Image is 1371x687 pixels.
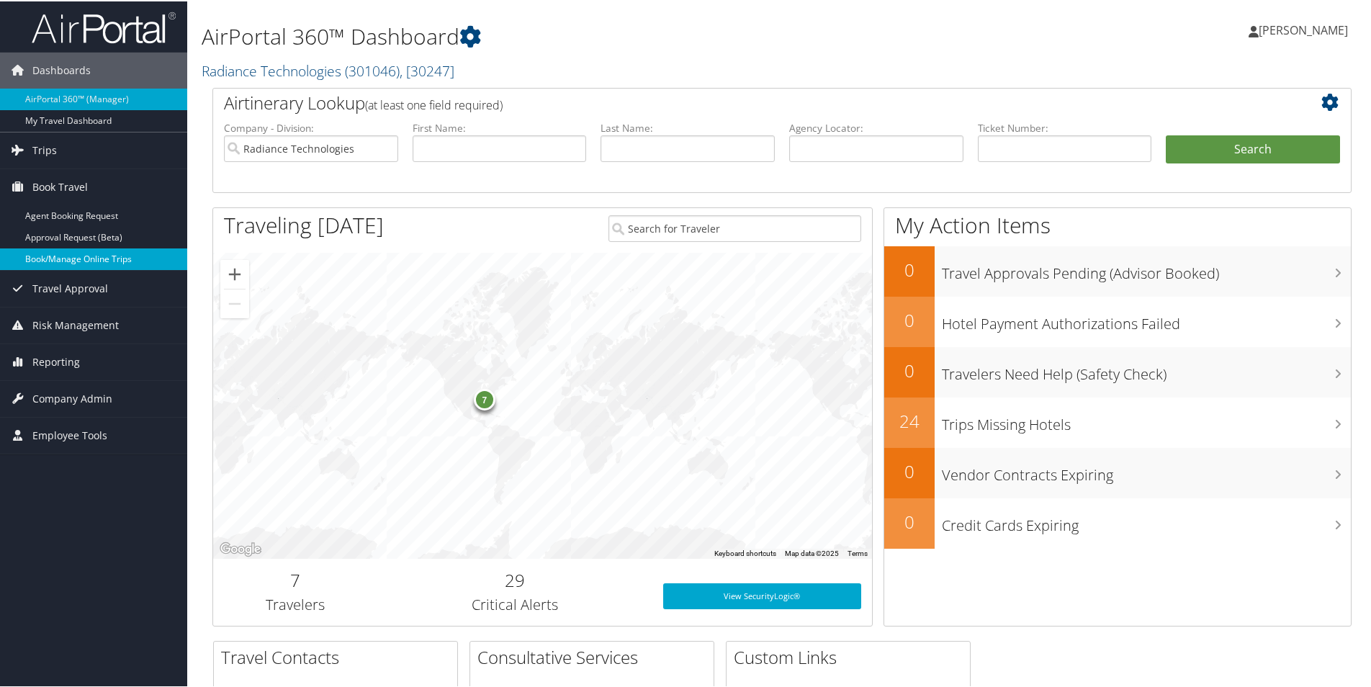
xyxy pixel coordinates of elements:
[32,306,119,342] span: Risk Management
[884,295,1351,346] a: 0Hotel Payment Authorizations Failed
[224,209,384,239] h1: Traveling [DATE]
[32,131,57,167] span: Trips
[942,356,1351,383] h3: Travelers Need Help (Safety Check)
[1166,134,1340,163] button: Search
[714,547,776,557] button: Keyboard shortcuts
[220,259,249,287] button: Zoom in
[413,120,587,134] label: First Name:
[1259,21,1348,37] span: [PERSON_NAME]
[474,387,495,409] div: 7
[217,539,264,557] a: Open this area in Google Maps (opens a new window)
[224,593,367,614] h3: Travelers
[942,457,1351,484] h3: Vendor Contracts Expiring
[884,508,935,533] h2: 0
[389,567,642,591] h2: 29
[32,168,88,204] span: Book Travel
[942,406,1351,434] h3: Trips Missing Hotels
[884,245,1351,295] a: 0Travel Approvals Pending (Advisor Booked)
[848,548,868,556] a: Terms (opens in new tab)
[202,60,454,79] a: Radiance Technologies
[400,60,454,79] span: , [ 30247 ]
[942,507,1351,534] h3: Credit Cards Expiring
[884,357,935,382] h2: 0
[789,120,963,134] label: Agency Locator:
[477,644,714,668] h2: Consultative Services
[224,120,398,134] label: Company - Division:
[345,60,400,79] span: ( 301046 )
[978,120,1152,134] label: Ticket Number:
[365,96,503,112] span: (at least one field required)
[884,346,1351,396] a: 0Travelers Need Help (Safety Check)
[785,548,839,556] span: Map data ©2025
[601,120,775,134] label: Last Name:
[32,269,108,305] span: Travel Approval
[32,9,176,43] img: airportal-logo.png
[884,256,935,281] h2: 0
[884,446,1351,497] a: 0Vendor Contracts Expiring
[389,593,642,614] h3: Critical Alerts
[217,539,264,557] img: Google
[734,644,970,668] h2: Custom Links
[224,567,367,591] h2: 7
[221,644,457,668] h2: Travel Contacts
[32,51,91,87] span: Dashboards
[32,380,112,416] span: Company Admin
[224,89,1245,114] h2: Airtinerary Lookup
[884,209,1351,239] h1: My Action Items
[942,255,1351,282] h3: Travel Approvals Pending (Advisor Booked)
[202,20,976,50] h1: AirPortal 360™ Dashboard
[608,214,861,241] input: Search for Traveler
[32,343,80,379] span: Reporting
[884,307,935,331] h2: 0
[1249,7,1362,50] a: [PERSON_NAME]
[884,396,1351,446] a: 24Trips Missing Hotels
[884,458,935,482] h2: 0
[942,305,1351,333] h3: Hotel Payment Authorizations Failed
[663,582,861,608] a: View SecurityLogic®
[220,288,249,317] button: Zoom out
[32,416,107,452] span: Employee Tools
[884,497,1351,547] a: 0Credit Cards Expiring
[884,408,935,432] h2: 24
